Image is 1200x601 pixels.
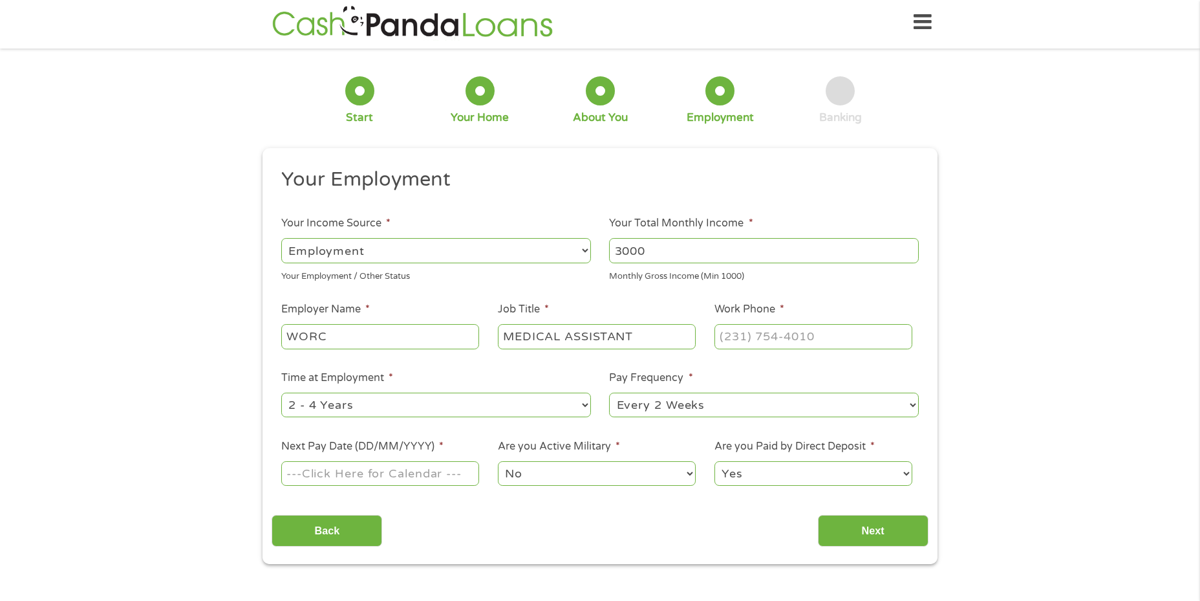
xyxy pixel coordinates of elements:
[498,324,696,349] input: Cashier
[281,217,391,230] label: Your Income Source
[281,265,591,283] div: Your Employment / Other Status
[687,111,754,125] div: Employment
[498,303,549,316] label: Job Title
[281,324,479,349] input: Walmart
[609,238,919,263] input: 1800
[819,111,862,125] div: Banking
[346,111,373,125] div: Start
[609,371,692,385] label: Pay Frequency
[609,265,919,283] div: Monthly Gross Income (Min 1000)
[281,303,370,316] label: Employer Name
[281,371,393,385] label: Time at Employment
[818,515,928,547] input: Next
[498,440,620,453] label: Are you Active Military
[714,303,784,316] label: Work Phone
[272,515,382,547] input: Back
[268,4,557,41] img: GetLoanNow Logo
[281,440,444,453] label: Next Pay Date (DD/MM/YYYY)
[609,217,753,230] label: Your Total Monthly Income
[281,461,479,486] input: ---Click Here for Calendar ---
[573,111,628,125] div: About You
[714,324,912,349] input: (231) 754-4010
[281,167,910,193] h2: Your Employment
[451,111,509,125] div: Your Home
[714,440,875,453] label: Are you Paid by Direct Deposit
